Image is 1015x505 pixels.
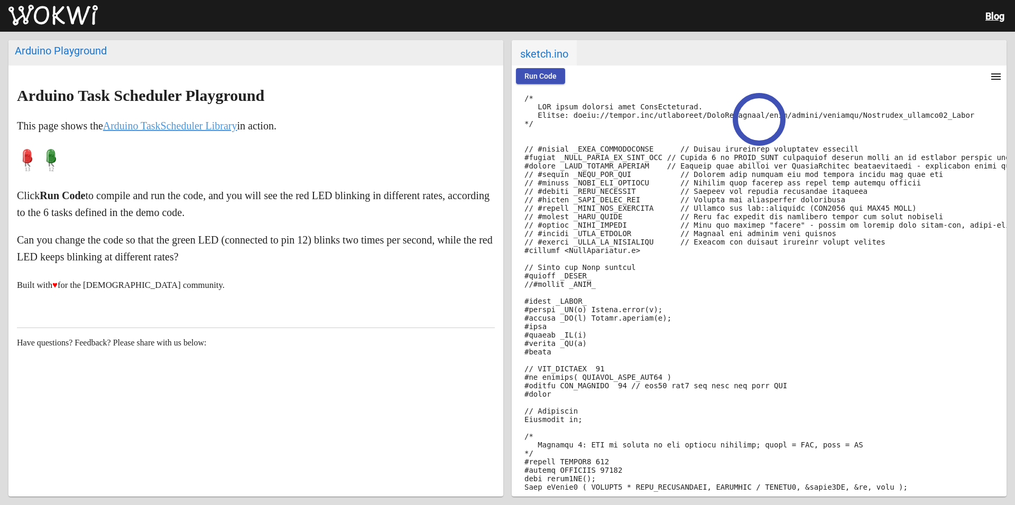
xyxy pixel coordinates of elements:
h2: Arduino Task Scheduler Playground [17,87,495,104]
a: Blog [985,11,1004,22]
p: This page shows the in action. [17,117,495,134]
mat-icon: menu [990,70,1002,83]
div: Arduino Playground [15,44,497,57]
span: Run Code [524,72,557,80]
a: Arduino TaskScheduler Library [103,120,237,132]
small: Built with for the [DEMOGRAPHIC_DATA] community. [17,280,225,290]
strong: Run Code [40,190,85,201]
button: Run Code [516,68,565,84]
span: ♥ [52,280,58,290]
img: Wokwi [8,5,98,26]
p: Can you change the code so that the green LED (connected to pin 12) blinks two times per second, ... [17,231,495,265]
span: sketch.ino [512,40,577,66]
span: Have questions? Feedback? Please share with us below: [17,338,207,347]
p: Click to compile and run the code, and you will see the red LED blinking in different rates, acco... [17,187,495,221]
